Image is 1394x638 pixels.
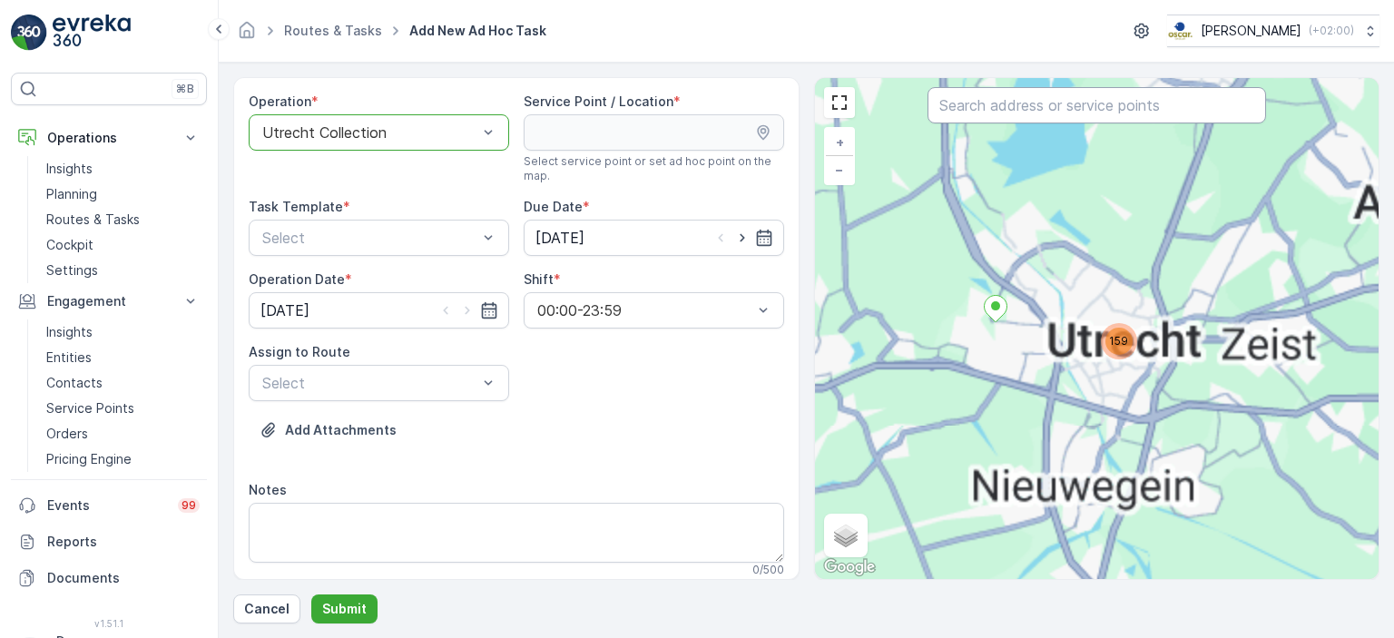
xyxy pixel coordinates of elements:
[752,563,784,577] p: 0 / 500
[11,15,47,51] img: logo
[249,482,287,497] label: Notes
[47,496,167,515] p: Events
[928,87,1266,123] input: Search address or service points
[39,207,207,232] a: Routes & Tasks
[46,211,140,229] p: Routes & Tasks
[244,600,290,618] p: Cancel
[285,421,397,439] p: Add Attachments
[249,292,509,329] input: dd/mm/yyyy
[39,370,207,396] a: Contacts
[39,156,207,182] a: Insights
[233,594,300,623] button: Cancel
[284,23,382,38] a: Routes & Tasks
[1309,24,1354,38] p: ( +02:00 )
[46,261,98,280] p: Settings
[39,421,207,447] a: Orders
[311,594,378,623] button: Submit
[249,93,311,109] label: Operation
[11,283,207,319] button: Engagement
[39,319,207,345] a: Insights
[47,292,171,310] p: Engagement
[262,227,477,249] p: Select
[1101,323,1137,359] div: 159
[1167,21,1193,41] img: basis-logo_rgb2x.png
[322,600,367,618] p: Submit
[11,560,207,596] a: Documents
[262,372,477,394] p: Select
[39,232,207,258] a: Cockpit
[826,515,866,555] a: Layers
[249,416,407,445] button: Upload File
[182,498,196,513] p: 99
[46,399,134,417] p: Service Points
[406,22,550,40] span: Add New Ad Hoc Task
[47,129,171,147] p: Operations
[826,129,853,156] a: Zoom In
[826,89,853,116] a: View Fullscreen
[39,447,207,472] a: Pricing Engine
[46,450,132,468] p: Pricing Engine
[39,396,207,421] a: Service Points
[176,82,194,96] p: ⌘B
[820,555,879,579] img: Google
[249,344,350,359] label: Assign to Route
[47,533,200,551] p: Reports
[46,323,93,341] p: Insights
[39,258,207,283] a: Settings
[11,524,207,560] a: Reports
[46,425,88,443] p: Orders
[836,134,844,150] span: +
[1109,334,1128,348] span: 159
[11,120,207,156] button: Operations
[1167,15,1379,47] button: [PERSON_NAME](+02:00)
[237,27,257,43] a: Homepage
[820,555,879,579] a: Open this area in Google Maps (opens a new window)
[1201,22,1301,40] p: [PERSON_NAME]
[46,160,93,178] p: Insights
[249,271,345,287] label: Operation Date
[39,345,207,370] a: Entities
[11,618,207,629] span: v 1.51.1
[46,236,93,254] p: Cockpit
[835,162,844,177] span: −
[249,199,343,214] label: Task Template
[524,199,583,214] label: Due Date
[524,220,784,256] input: dd/mm/yyyy
[46,374,103,392] p: Contacts
[46,185,97,203] p: Planning
[826,156,853,183] a: Zoom Out
[46,348,92,367] p: Entities
[524,154,784,183] span: Select service point or set ad hoc point on the map.
[524,271,554,287] label: Shift
[39,182,207,207] a: Planning
[11,487,207,524] a: Events99
[47,569,200,587] p: Documents
[53,15,131,51] img: logo_light-DOdMpM7g.png
[524,93,673,109] label: Service Point / Location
